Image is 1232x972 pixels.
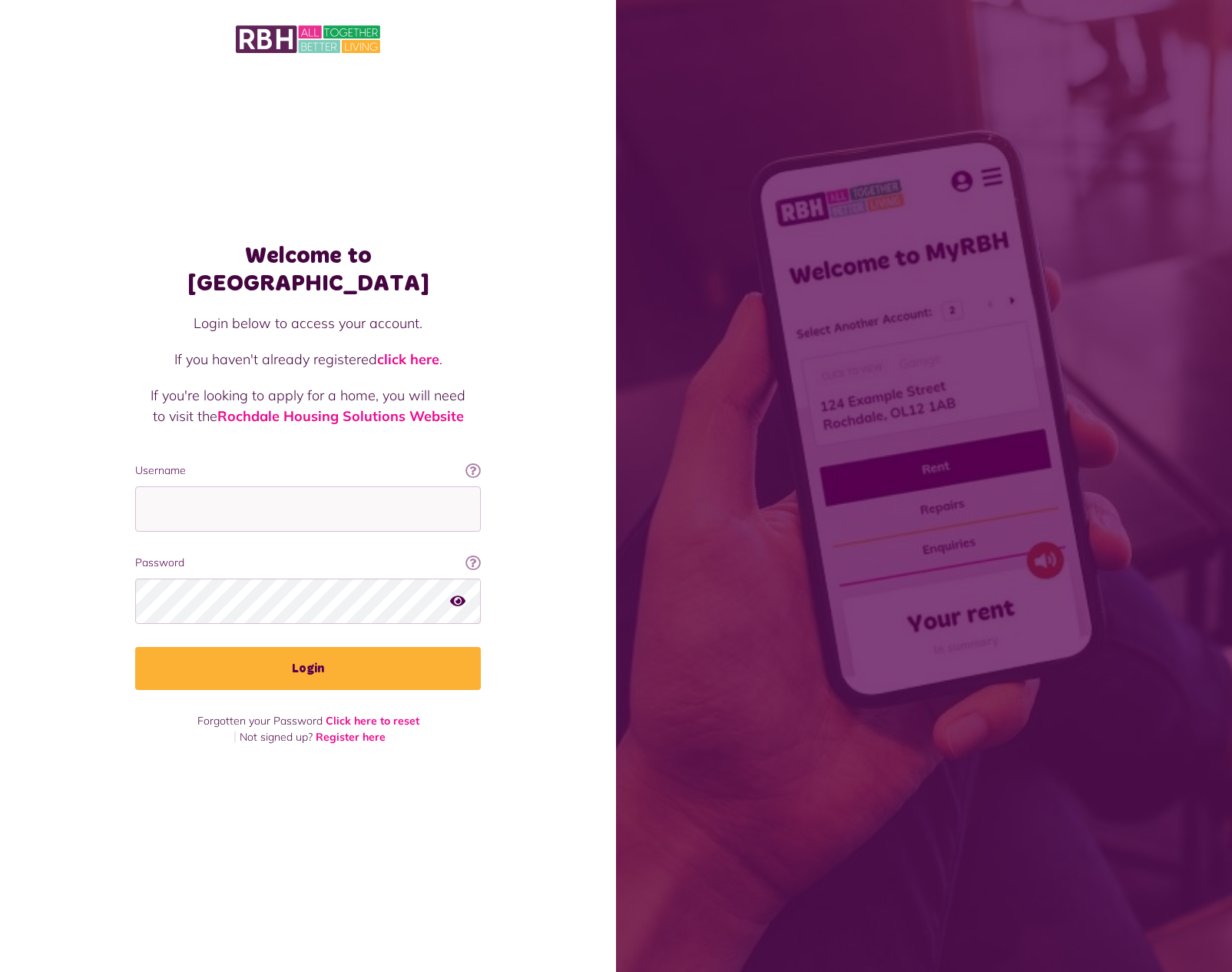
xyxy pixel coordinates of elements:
[236,23,380,55] img: MyRBH
[151,313,465,333] p: Login below to access your account.
[316,730,386,744] a: Register here
[217,407,464,425] a: Rochdale Housing Solutions Website
[151,385,465,426] p: If you're looking to apply for a home, you will need to visit the
[135,555,481,571] label: Password
[135,463,481,479] label: Username
[135,242,481,297] h1: Welcome to [GEOGRAPHIC_DATA]
[151,349,465,370] p: If you haven't already registered .
[240,730,313,744] span: Not signed up?
[197,714,323,728] span: Forgotten your Password
[135,647,481,690] button: Login
[377,350,439,368] a: click here
[326,714,419,728] a: Click here to reset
